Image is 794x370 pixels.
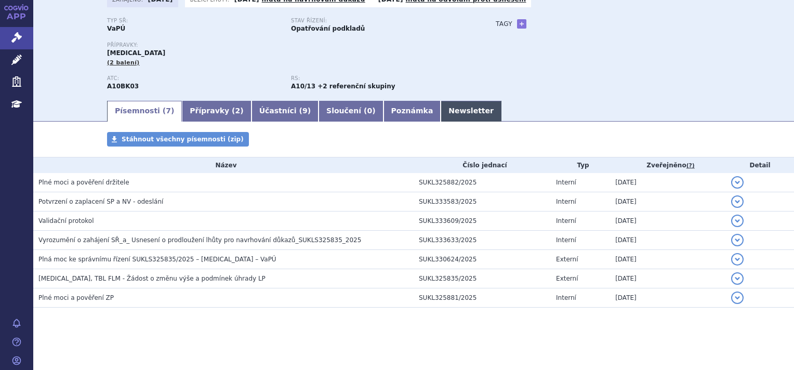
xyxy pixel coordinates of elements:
td: [DATE] [610,212,726,231]
td: SUKL333609/2025 [414,212,551,231]
td: SUKL330624/2025 [414,250,551,269]
td: SUKL333633/2025 [414,231,551,250]
span: 7 [166,107,171,115]
span: Stáhnout všechny písemnosti (zip) [122,136,244,143]
strong: VaPÚ [107,25,125,32]
td: SUKL325882/2025 [414,173,551,192]
strong: EMPAGLIFLOZIN [107,83,139,90]
span: Interní [556,236,576,244]
a: Poznámka [383,101,441,122]
th: Číslo jednací [414,157,551,173]
button: detail [731,195,744,208]
span: 0 [367,107,372,115]
a: Přípravky (2) [182,101,251,122]
td: SUKL325835/2025 [414,269,551,288]
a: Písemnosti (7) [107,101,182,122]
td: [DATE] [610,231,726,250]
span: Interní [556,217,576,224]
span: Vyrozumění o zahájení SŘ_a_ Usnesení o prodloužení lhůty pro navrhování důkazů_SUKLS325835_2025 [38,236,361,244]
td: [DATE] [610,192,726,212]
span: [MEDICAL_DATA] [107,49,165,57]
td: [DATE] [610,288,726,308]
span: Interní [556,198,576,205]
a: Účastníci (9) [252,101,319,122]
th: Zveřejněno [610,157,726,173]
span: Externí [556,256,578,263]
td: [DATE] [610,250,726,269]
strong: Opatřování podkladů [291,25,365,32]
span: Plné moci a pověření držitele [38,179,129,186]
button: detail [731,234,744,246]
span: Potvrzení o zaplacení SP a NV - odeslání [38,198,163,205]
strong: +2 referenční skupiny [317,83,395,90]
span: Interní [556,294,576,301]
p: Typ SŘ: [107,18,281,24]
button: detail [731,215,744,227]
td: SUKL333583/2025 [414,192,551,212]
h3: Tagy [496,18,512,30]
a: + [517,19,526,29]
span: JARDIANCE, TBL FLM - Žádost o změnu výše a podmínek úhrady LP [38,275,266,282]
span: (2 balení) [107,59,140,66]
span: Externí [556,275,578,282]
span: Plné moci a pověření ZP [38,294,114,301]
button: detail [731,253,744,266]
th: Název [33,157,414,173]
p: ATC: [107,75,281,82]
a: Stáhnout všechny písemnosti (zip) [107,132,249,147]
td: [DATE] [610,173,726,192]
button: detail [731,272,744,285]
strong: metformin a vildagliptin [291,83,315,90]
p: RS: [291,75,465,82]
td: SUKL325881/2025 [414,288,551,308]
span: Validační protokol [38,217,94,224]
span: 9 [302,107,308,115]
button: detail [731,176,744,189]
span: Plná moc ke správnímu řízení SUKLS325835/2025 – JARDIANCE – VaPÚ [38,256,276,263]
p: Přípravky: [107,42,475,48]
td: [DATE] [610,269,726,288]
a: Newsletter [441,101,501,122]
span: 2 [235,107,241,115]
span: Interní [556,179,576,186]
button: detail [731,292,744,304]
abbr: (?) [686,162,695,169]
p: Stav řízení: [291,18,465,24]
th: Typ [551,157,610,173]
a: Sloučení (0) [319,101,383,122]
th: Detail [726,157,794,173]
